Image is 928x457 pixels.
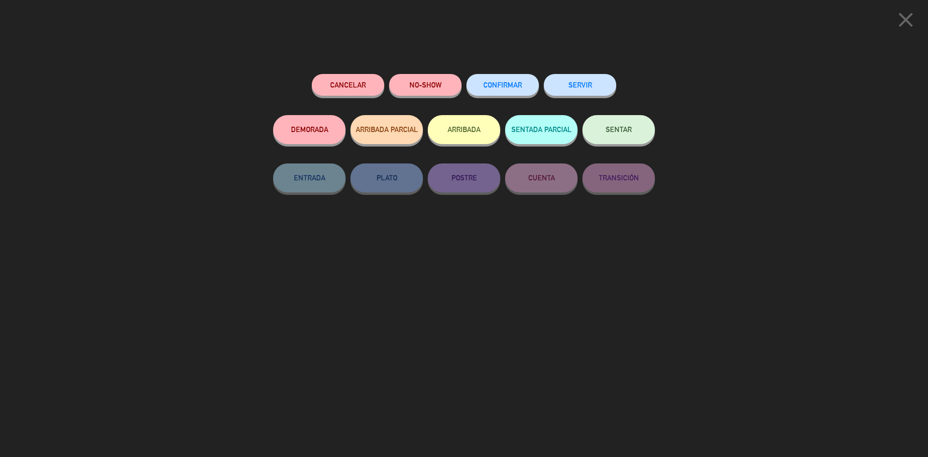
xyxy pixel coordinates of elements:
[505,115,578,144] button: SENTADA PARCIAL
[483,81,522,89] span: CONFIRMAR
[606,125,632,133] span: SENTAR
[466,74,539,96] button: CONFIRMAR
[356,125,418,133] span: ARRIBADA PARCIAL
[273,163,346,192] button: ENTRADA
[582,163,655,192] button: TRANSICIÓN
[312,74,384,96] button: Cancelar
[891,7,921,36] button: close
[428,115,500,144] button: ARRIBADA
[273,115,346,144] button: DEMORADA
[505,163,578,192] button: CUENTA
[582,115,655,144] button: SENTAR
[350,163,423,192] button: PLATO
[350,115,423,144] button: ARRIBADA PARCIAL
[428,163,500,192] button: POSTRE
[389,74,462,96] button: NO-SHOW
[894,8,918,32] i: close
[544,74,616,96] button: SERVIR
